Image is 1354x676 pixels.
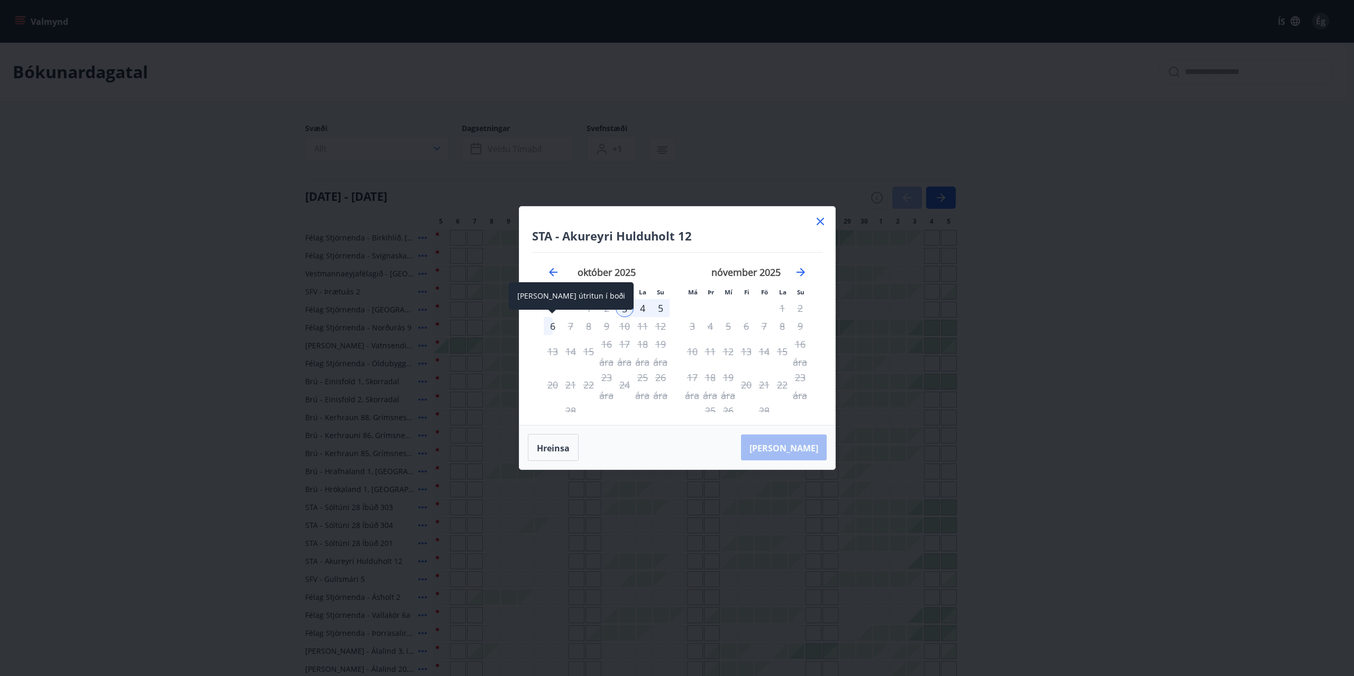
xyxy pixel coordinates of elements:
td: Ekki í boði. fimmtudagur, 9. október 2025 [598,317,616,335]
div: Færðu þig áfram til að skipta yfir í næsta mánuð. [794,266,807,279]
font: Má [688,288,698,296]
div: Aðeins útritun í boði [616,317,634,335]
td: Ekki í boði. sunnudagur, 19. október 2025 [652,335,670,368]
td: Ekki í boði. miðvikudagur, 5. nóvember 2025 [719,317,737,335]
td: Ekki í boði. föstudagur, 28. nóvember 2025 [755,402,773,435]
td: Ekki í boði. miðvikudagur, 19. nóvember 2025 [719,368,737,402]
td: Ekki í boði. mánudagur, 27. október 2025 [544,402,562,435]
td: Veldu sunnudaginn 5. október 2025 sem útritunardag. Það er laust. [652,299,670,317]
td: Ekki í boði. laugardagur, 29. nóvember 2025 [773,402,791,435]
font: Mí [725,288,733,296]
font: Þr [708,288,714,296]
div: Aðeins útritun í boði [580,409,598,427]
div: Aðeins útritun í boði [755,376,773,394]
div: Færðu aftur á bak til að skipta yfir í fyrri mánuð. [547,266,560,279]
td: Ekki í boði. þriðjudagur, 28. október 2025 [562,402,580,435]
td: Ekki í boði. laugardagur, 8. nóvember 2025 [773,317,791,335]
td: Ekki í boði. þriðjudagur, 18. nóvember 2025 [701,368,719,402]
td: Ekki í boði. föstudagur, 21. nóvember 2025 [755,368,773,402]
td: Ekki í boði. mánudagur, 17. nóvember 2025 [683,368,701,402]
td: Ekki í boði. miðvikudagur, 8. október 2025 [580,317,598,335]
td: Ekki í boði. föstudagur, 24. október 2025 [616,368,634,402]
td: Ekki í boði. sunnudagur, 12. október 2025 [652,317,670,335]
font: STA - Akureyri Hulduholt 12 [532,228,692,244]
td: Ekki í boði. mánudagur, 20. október 2025 [544,368,562,402]
td: Ekki í boði. miðvikudagur, 26. nóvember 2025 [719,402,737,435]
div: [PERSON_NAME] útritun í boði [509,282,634,310]
td: Ekki í boði. laugardagur, 25. október 2025 [634,368,652,402]
td: Ekki í boði. sunnudagur, 30. nóvember 2025 [791,402,809,435]
font: Fi [744,288,749,296]
td: Ekki í boði. sunnudagur, 23. nóvember 2025 [791,368,809,402]
div: Aðeins útritun í boði [544,317,562,335]
td: Ekki í boði. laugardagur, 15. nóvember 2025 [773,335,791,368]
td: Ekki í boði. mánudagur, 10. nóvember 2025 [683,335,701,368]
td: Ekki í boði. þriðjudagur, 21. október 2025 [562,368,580,402]
td: Ekki í boði. fimmtudagur, 16. október 2025 [598,335,616,368]
td: Ekki í boði. fimmtudagur, 6. nóvember 2025 [737,317,755,335]
font: Su [797,288,804,296]
font: Hreinsa [537,442,570,453]
td: Ekki í boði. fimmtudagur, 20. nóvember 2025 [737,368,755,402]
div: Dagatal [532,253,822,412]
div: Aðeins útritun í boði [755,342,773,360]
td: Ekki í boði. föstudagur, 17. október 2025 [616,335,634,368]
font: 21 [759,378,770,391]
font: Su [657,288,664,296]
td: Ekki í boði. miðvikudagur, 15. október 2025 [580,335,598,368]
div: Aðeins útritun í boði [616,376,634,394]
td: Ekki í boði. sunnudagur, 2. nóvember 2025 [791,299,809,317]
td: Veldu útritunardaginn mánudaginn 6. október 2025. Það er laust. [544,317,562,335]
td: Ekki í boði. miðvikudagur, 22. október 2025 [580,368,598,402]
font: 29 [583,412,594,424]
td: Ekki í boði. föstudagur, 14. nóvember 2025 [755,335,773,368]
font: 28 ára [757,404,771,435]
td: Ekki í boði. föstudagur, 31. október 2025 [616,402,634,435]
td: Ekki í boði. miðvikudagur, 29. október 2025 [580,402,598,435]
font: október 2025 [578,266,636,279]
td: Ekki í boði. fimmtudagur, 23. október 2025 [598,368,616,402]
button: Hreinsa [528,434,579,461]
td: Ekki í boði. fimmtudagur, 27. nóvember 2025 [737,402,755,435]
font: La [779,288,786,296]
font: 4 [640,302,645,314]
td: Ekki í boði. mánudagur, 13. október 2025 [544,335,562,368]
td: Ekki í boði. sunnudagur, 26. október 2025 [652,368,670,402]
td: Ekki í boði. þriðjudagur, 14. október 2025 [562,335,580,368]
font: La [639,288,646,296]
td: Ekki í boði. miðvikudagur, 12. nóvember 2025 [719,335,737,368]
td: Ekki í boði. mánudagur, 3. nóvember 2025 [683,317,701,335]
td: Ekki í boði. þriðjudagur, 4. nóvember 2025 [701,317,719,335]
font: 14 [759,345,770,358]
td: Ekki í boði. mánudagur, 24. nóvember 2025 [683,402,701,435]
td: Ekki í boði. fimmtudagur, 13. nóvember 2025 [737,335,755,368]
td: Veldu laugardag, 4. október 2025 sem útritunardag. Það er laust. [634,299,652,317]
div: Aðeins útritun í boði [755,402,773,420]
font: 10 [619,320,630,332]
td: Ekki í boði. laugardagur, 18. október 2025 [634,335,652,368]
td: Ekki í boði. laugardagur, 11. október 2025 [634,317,652,335]
td: Ekki í boði. þriðjudagur, 11. nóvember 2025 [701,335,719,368]
td: Ekki í boði. laugardagur, 1. nóvember 2025 [773,299,791,317]
td: Ekki í boði. fimmtudagur, 30. október 2025 [598,402,616,435]
td: Ekki í boði. sunnudagur, 16. nóvember 2025 [791,335,809,368]
td: Ekki í boði. föstudagur, 7. nóvember 2025 [755,317,773,335]
font: 6 [550,320,555,332]
font: 5 [658,302,663,314]
td: Ekki í boði. þriðjudagur, 7. október 2025 [562,317,580,335]
td: Ekki í boði. föstudagur, 10. október 2025 [616,317,634,335]
font: Fö [761,288,768,296]
font: 24 [619,378,630,391]
td: Ekki í boði. þriðjudagur, 25. nóvember 2025 [701,402,719,435]
td: Ekki í boði. laugardagur, 22. nóvember 2025 [773,368,791,402]
font: nóvember 2025 [711,266,781,279]
td: Ekki í boði. sunnudagur, 9. nóvember 2025 [791,317,809,335]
